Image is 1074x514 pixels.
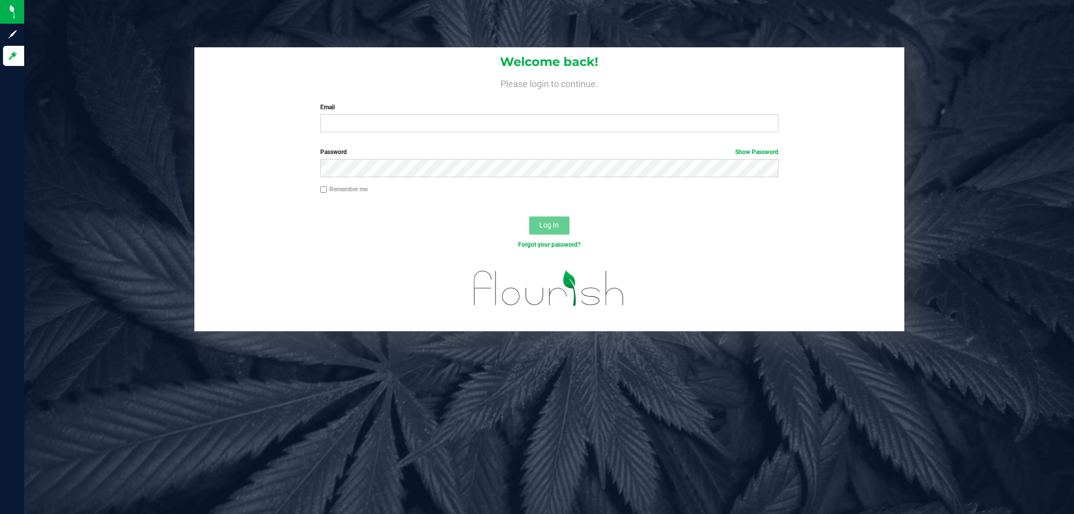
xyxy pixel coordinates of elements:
[320,186,327,193] input: Remember me
[460,260,638,317] img: flourish_logo.svg
[529,216,569,235] button: Log In
[320,103,778,112] label: Email
[8,51,18,61] inline-svg: Log in
[194,77,904,89] h4: Please login to continue.
[518,241,581,248] a: Forgot your password?
[8,29,18,39] inline-svg: Sign up
[539,221,559,229] span: Log In
[320,149,347,156] span: Password
[735,149,778,156] a: Show Password
[194,55,904,68] h1: Welcome back!
[320,185,368,194] label: Remember me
